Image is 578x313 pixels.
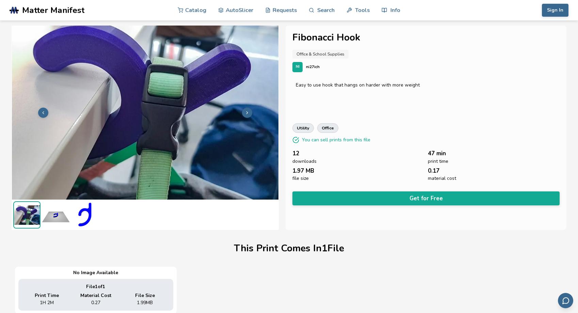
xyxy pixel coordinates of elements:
span: downloads [292,159,317,164]
span: 0.27 [91,300,100,306]
h1: This Print Comes In 1 File [234,243,344,254]
span: 1H 2M [40,300,54,306]
span: NI [296,65,300,69]
span: 0.17 [428,168,439,174]
span: Material Cost [80,293,111,298]
a: utility [292,123,314,133]
p: You can sell prints from this file [302,136,370,143]
span: print time [428,159,448,164]
h1: Fibonacci Hook [292,32,560,43]
button: Send feedback via email [558,293,573,308]
span: 1.99 MB [137,300,153,306]
span: 47 min [428,150,446,157]
span: Matter Manifest [22,5,84,15]
div: Easy to use hook that hangs on harder with more weight [296,82,556,88]
div: File 1 of 1 [23,284,168,289]
a: Office & School Supplies [292,50,349,59]
div: No Image Available [18,270,173,276]
button: Get for Free [292,191,560,205]
span: material cost [428,176,456,181]
span: 1.97 MB [292,168,314,174]
span: 12 [292,150,299,157]
button: Sign In [542,4,568,17]
span: file size [292,176,309,181]
span: Print Time [35,293,59,298]
p: ni27ich [306,63,320,71]
span: File Size [135,293,155,298]
a: office [317,123,338,133]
